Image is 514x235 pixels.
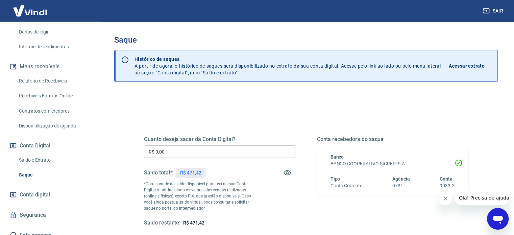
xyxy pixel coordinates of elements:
a: Disponibilização de agenda [16,119,93,133]
button: Sair [482,5,506,17]
p: R$ 471,42 [180,169,201,177]
iframe: Fechar mensagem [439,192,452,205]
p: *Corresponde ao saldo disponível para uso na sua Conta Digital Vindi. Incluindo os valores das ve... [144,181,258,211]
a: Relatório de Recebíveis [16,74,93,88]
button: Meus recebíveis [8,59,93,74]
button: Conta Digital [8,138,93,153]
a: Dados de login [16,25,93,39]
a: Saque [16,168,93,182]
span: Conta digital [20,190,50,199]
p: A partir de agora, o histórico de saques será disponibilizado no extrato da sua conta digital. Ac... [134,56,441,76]
span: Conta [440,176,452,182]
a: Contratos com credores [16,104,93,118]
span: R$ 471,42 [183,220,204,226]
h6: Conta Corrente [331,182,362,189]
h6: BANCO COOPERATIVO SICREDI S.A. [331,160,455,167]
span: Banco [331,154,344,160]
a: Acessar extrato [449,56,492,76]
a: Saldo e Extrato [16,153,93,167]
img: Vindi [8,0,52,21]
h6: 0731 [392,182,410,189]
a: Recebíveis Futuros Online [16,89,93,103]
h5: Conta recebedora do saque [317,136,468,143]
iframe: Mensagem da empresa [455,190,509,205]
a: Conta digital [8,187,93,202]
iframe: Botão para abrir a janela de mensagens [487,208,509,230]
p: Histórico de saques [134,56,441,63]
h6: 9033-2 [440,182,455,189]
p: Acessar extrato [449,63,485,69]
span: Agência [392,176,410,182]
h3: Saque [114,35,498,45]
a: Informe de rendimentos [16,40,93,54]
span: Olá! Precisa de ajuda? [4,5,57,10]
h5: Quanto deseja sacar da Conta Digital? [144,136,295,143]
span: Tipo [331,176,340,182]
h5: Saldo total*: [144,169,173,176]
a: Segurança [8,208,93,222]
h5: Saldo restante: [144,219,180,227]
